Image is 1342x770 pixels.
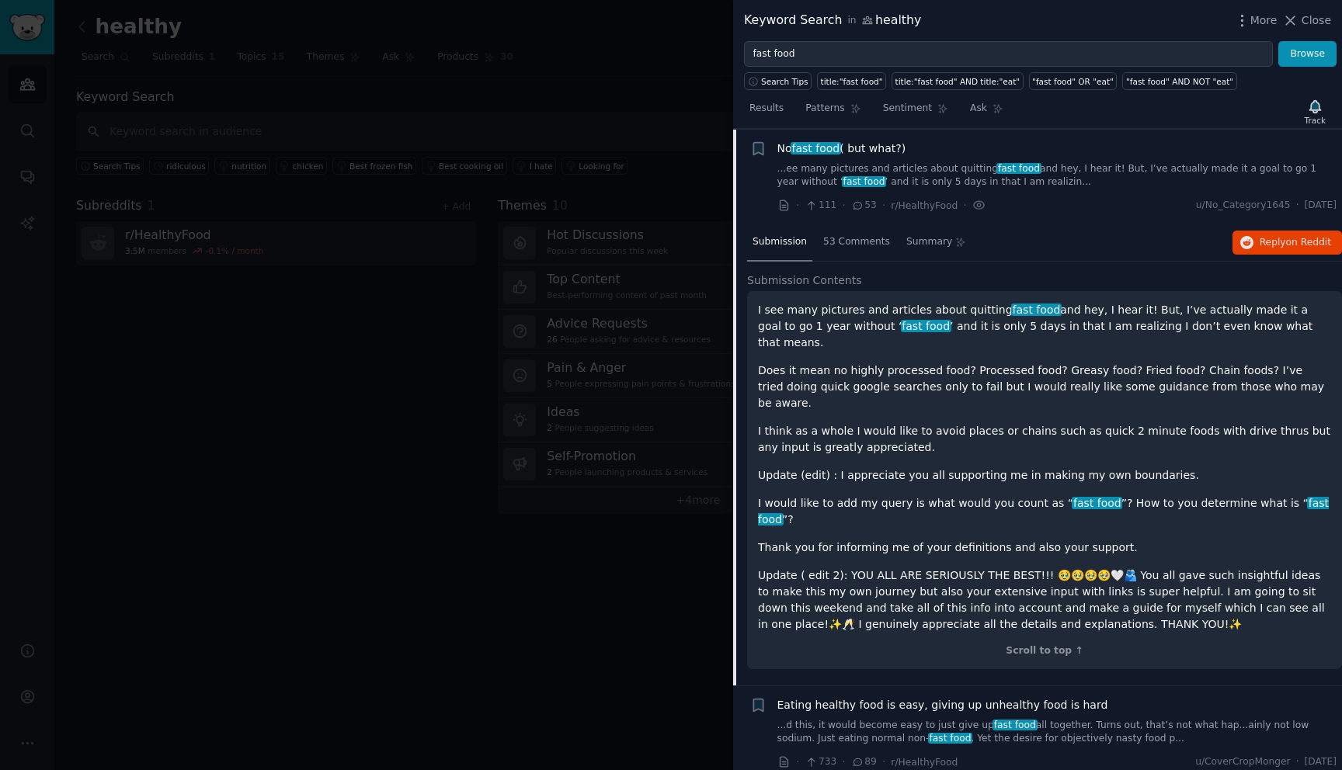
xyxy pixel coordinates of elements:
span: Ask [970,102,987,116]
button: Close [1282,12,1331,29]
div: Track [1305,115,1326,126]
span: in [847,14,856,28]
span: fast food [791,142,841,154]
span: · [796,754,799,770]
a: ...ee many pictures and articles about quittingfast foodand hey, I hear it! But, I’ve actually ma... [777,162,1337,189]
input: Try a keyword related to your business [744,41,1273,68]
span: r/HealthyFood [891,200,958,211]
span: 89 [851,755,877,769]
p: Does it mean no highly processed food? Processed food? Greasy food? Fried food? Chain foods? I’ve... [758,362,1331,411]
span: r/HealthyFood [891,757,958,768]
span: Results [749,102,784,116]
span: [DATE] [1305,199,1337,213]
span: · [882,754,885,770]
span: Reply [1260,236,1331,250]
span: 111 [805,199,836,213]
span: Patterns [805,102,844,116]
span: u/No_Category1645 [1196,199,1291,213]
span: fast food [1072,497,1122,509]
span: · [1296,199,1299,213]
a: Results [744,96,789,128]
div: Keyword Search healthy [744,11,921,30]
span: · [796,197,799,213]
span: · [963,197,966,213]
p: I would like to add my query is what would you count as “ ”? How to you determine what is “ ”? [758,495,1331,528]
a: Nofast food( but what?) [777,140,906,157]
span: fast food [901,320,951,332]
span: Close [1302,12,1331,29]
span: Submission Contents [747,272,862,289]
a: "fast food" AND NOT "eat" [1122,72,1236,90]
span: · [842,197,845,213]
span: · [882,197,885,213]
button: Browse [1278,41,1337,68]
button: Track [1299,95,1331,128]
span: 53 Comments [823,235,890,249]
span: fast food [842,176,886,187]
span: 53 [851,199,877,213]
button: Replyon Reddit [1232,231,1342,255]
a: title:"fast food" [817,72,886,90]
p: I see many pictures and articles about quitting and hey, I hear it! But, I’ve actually made it a ... [758,302,1331,351]
button: More [1234,12,1278,29]
span: · [842,754,845,770]
div: "fast food" OR "eat" [1032,76,1114,87]
span: fast food [996,163,1041,174]
span: [DATE] [1305,755,1337,769]
a: Sentiment [878,96,954,128]
div: "fast food" AND NOT "eat" [1126,76,1233,87]
span: Sentiment [883,102,932,116]
div: title:"fast food" [821,76,883,87]
button: Search Tips [744,72,812,90]
a: ...d this, it would become easy to just give upfast foodall together. Turns out, that’s not what ... [777,719,1337,746]
span: u/CoverCropMonger [1195,755,1291,769]
p: Update (edit) : I appreciate you all supporting me in making my own boundaries. [758,467,1331,484]
div: title:"fast food" AND title:"eat" [895,76,1020,87]
span: More [1250,12,1278,29]
div: Scroll to top ↑ [758,644,1331,658]
span: fast food [1011,303,1062,316]
p: Thank you for informing me of your definitions and also your support. [758,539,1331,556]
p: I think as a whole I would like to avoid places or chains such as quick 2 minute foods with drive... [758,423,1331,456]
span: on Reddit [1286,237,1331,248]
span: 733 [805,755,836,769]
p: Update ( edit 2): YOU ALL ARE SERIOUSLY THE BEST!!! 🥹🥹🥹🥹🤍🫂 You all gave such insightful ideas to ... [758,567,1331,633]
a: Patterns [800,96,866,128]
span: fast food [993,720,1037,730]
a: "fast food" OR "eat" [1029,72,1118,90]
span: fast food [928,733,972,744]
span: Search Tips [761,76,808,87]
span: · [1296,755,1299,769]
span: Summary [906,235,952,249]
a: Ask [965,96,1009,128]
span: Submission [753,235,807,249]
a: Eating healthy food is easy, giving up unhealthy food is hard [777,697,1108,713]
a: title:"fast food" AND title:"eat" [892,72,1024,90]
span: No ( but what?) [777,140,906,157]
